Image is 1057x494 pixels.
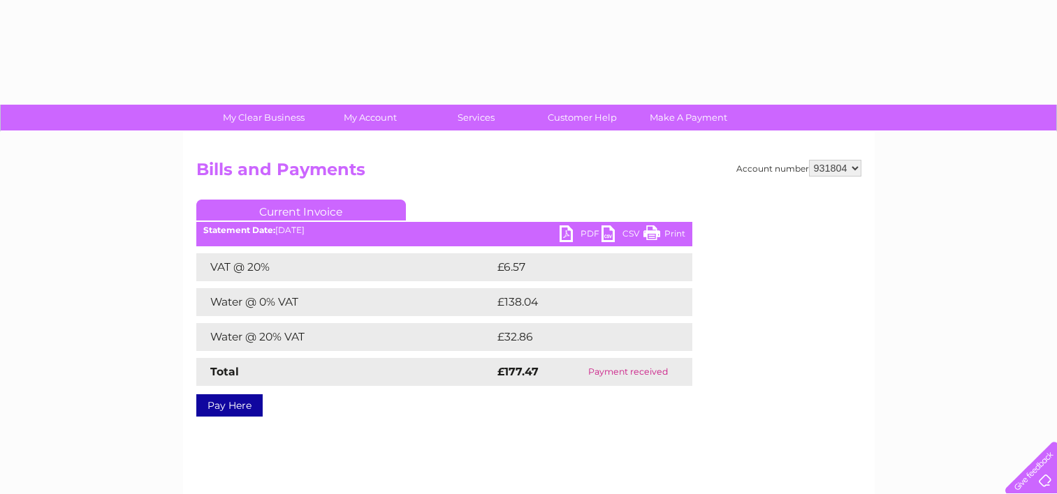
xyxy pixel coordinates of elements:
td: Payment received [564,358,692,386]
a: Print [643,225,685,246]
strong: £177.47 [497,365,539,378]
h2: Bills and Payments [196,160,861,186]
td: Water @ 0% VAT [196,288,494,316]
a: Current Invoice [196,200,406,220]
b: Statement Date: [203,225,275,235]
td: Water @ 20% VAT [196,323,494,351]
strong: Total [210,365,239,378]
a: Make A Payment [631,105,746,130]
div: [DATE] [196,225,692,235]
a: Services [418,105,534,130]
td: £6.57 [494,253,659,281]
td: £32.86 [494,323,664,351]
td: VAT @ 20% [196,253,494,281]
a: Customer Help [525,105,640,130]
a: PDF [560,225,602,246]
td: £138.04 [494,288,667,316]
div: Account number [736,160,861,177]
a: Pay Here [196,394,263,417]
a: My Clear Business [206,105,321,130]
a: CSV [602,225,643,246]
a: My Account [312,105,428,130]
